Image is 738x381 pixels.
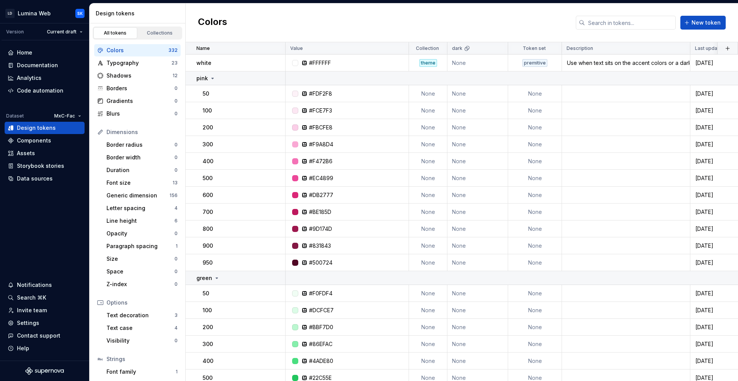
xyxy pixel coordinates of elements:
[196,45,210,51] p: Name
[17,281,52,289] div: Notifications
[508,220,562,237] td: None
[106,192,170,199] div: Generic dimension
[5,172,85,185] a: Data sources
[5,147,85,159] a: Assets
[508,119,562,136] td: None
[309,59,331,67] div: #FFFFFF
[175,268,178,275] div: 0
[409,102,447,119] td: None
[447,254,508,271] td: None
[175,205,178,211] div: 4
[175,325,178,331] div: 4
[447,285,508,302] td: None
[409,85,447,102] td: None
[196,274,212,282] p: green
[203,174,213,182] p: 500
[309,157,332,165] div: #F472B6
[508,170,562,187] td: None
[176,243,178,249] div: 1
[103,366,181,378] a: Font family1
[171,60,178,66] div: 23
[175,154,178,161] div: 0
[103,253,181,265] a: Size0
[447,136,508,153] td: None
[106,242,176,250] div: Paragraph spacing
[203,157,213,165] p: 400
[309,323,333,331] div: #BBF7D0
[203,124,213,131] p: 200
[5,304,85,316] a: Invite team
[203,323,213,331] p: 200
[106,299,178,306] div: Options
[309,306,334,314] div: #DCFCE7
[25,367,64,375] a: Supernova Logo
[103,227,181,240] a: Opacity0
[309,242,331,250] div: #831843
[203,107,212,114] p: 100
[103,202,181,214] a: Letter spacing4
[2,5,88,22] button: LDLumina WebSK
[106,324,175,332] div: Text case
[409,187,447,204] td: None
[103,278,181,290] a: Z-index0
[409,153,447,170] td: None
[94,44,181,56] a: Colors332
[508,285,562,302] td: None
[409,353,447,369] td: None
[5,84,85,97] a: Code automation
[103,265,181,278] a: Space0
[17,149,35,157] div: Assets
[175,142,178,148] div: 0
[203,306,212,314] p: 100
[562,59,690,67] div: Use when text sits on the accent colors or a dark background.
[103,164,181,176] a: Duration0
[175,312,178,318] div: 3
[203,259,213,267] p: 950
[106,59,171,67] div: Typography
[447,336,508,353] td: None
[106,154,175,161] div: Border width
[409,285,447,302] td: None
[5,279,85,291] button: Notifications
[106,268,175,275] div: Space
[5,59,85,71] a: Documentation
[447,204,508,220] td: None
[508,204,562,220] td: None
[94,70,181,82] a: Shadows12
[5,160,85,172] a: Storybook stories
[175,98,178,104] div: 0
[175,338,178,344] div: 0
[106,141,175,149] div: Border radius
[5,330,85,342] button: Contact support
[168,47,178,53] div: 332
[409,136,447,153] td: None
[103,189,181,202] a: Generic dimension156
[309,90,332,98] div: #FDF2F8
[203,208,213,216] p: 700
[96,10,182,17] div: Design tokens
[508,353,562,369] td: None
[522,59,547,67] div: premitive
[106,128,178,136] div: Dimensions
[203,141,213,148] p: 300
[6,113,24,119] div: Dataset
[173,73,178,79] div: 12
[106,230,175,237] div: Opacity
[680,16,726,30] button: New token
[447,170,508,187] td: None
[175,167,178,173] div: 0
[309,208,331,216] div: #BE185D
[106,72,173,80] div: Shadows
[17,124,56,132] div: Design tokens
[416,45,439,51] p: Collection
[106,46,168,54] div: Colors
[103,177,181,189] a: Font size13
[508,237,562,254] td: None
[94,82,181,94] a: Borders0
[94,108,181,120] a: Blurs0
[452,45,462,51] p: dark
[5,9,15,18] div: LD
[17,61,58,69] div: Documentation
[5,72,85,84] a: Analytics
[106,204,175,212] div: Letter spacing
